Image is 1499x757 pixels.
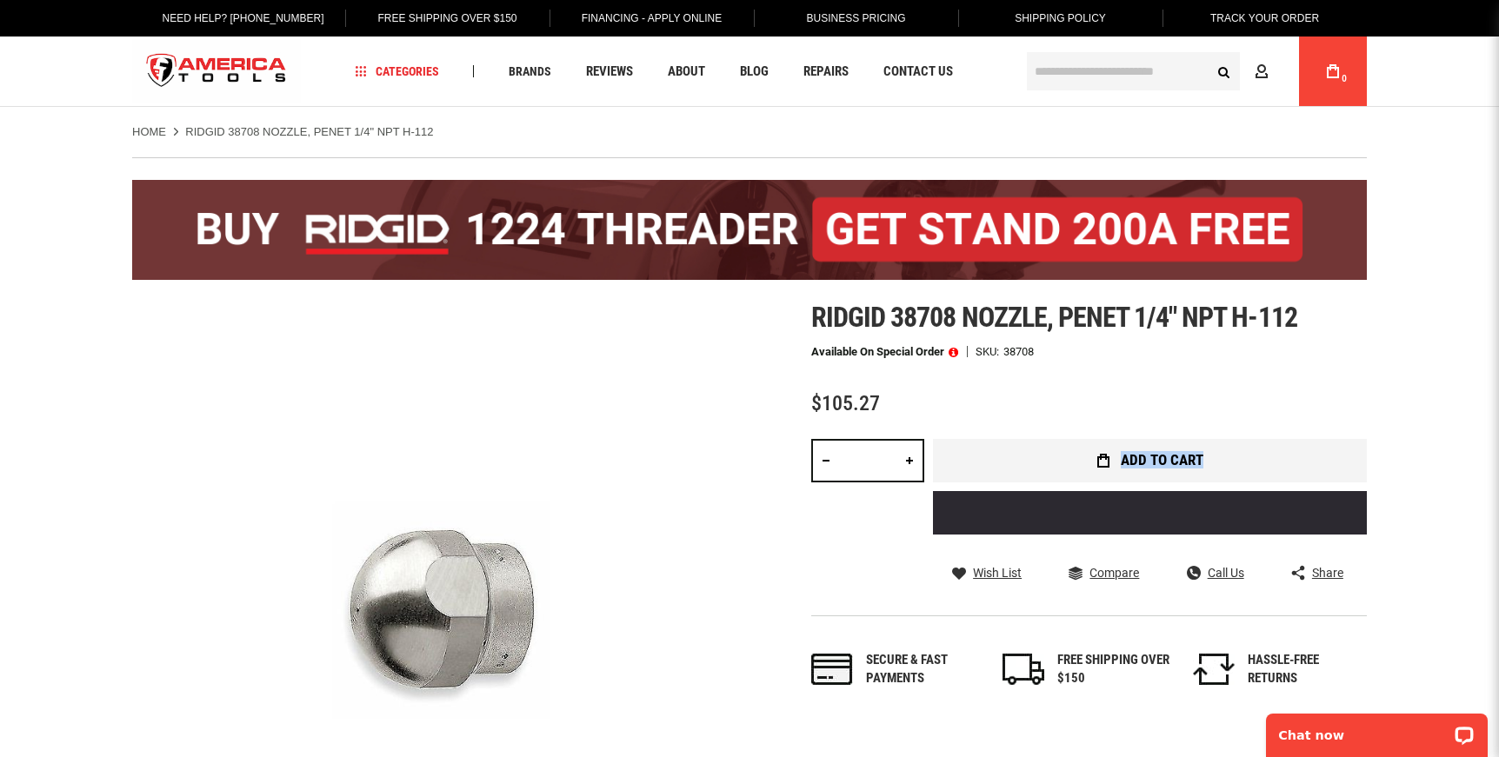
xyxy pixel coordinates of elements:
[1208,567,1244,579] span: Call Us
[1187,565,1244,581] a: Call Us
[1057,651,1170,688] div: FREE SHIPPING OVER $150
[883,65,953,78] span: Contact Us
[1312,567,1343,579] span: Share
[1003,346,1034,357] div: 38708
[185,125,433,138] strong: RIDGID 38708 NOZZLE, PENET 1/4" NPT H-112
[1316,37,1349,106] a: 0
[803,65,849,78] span: Repairs
[132,180,1367,280] img: BOGO: Buy the RIDGID® 1224 Threader (26092), get the 92467 200A Stand FREE!
[811,301,1297,334] span: Ridgid 38708 nozzle, penet 1/4" npt h-112
[1207,55,1240,88] button: Search
[586,65,633,78] span: Reviews
[132,39,301,104] img: America Tools
[348,60,447,83] a: Categories
[811,654,853,685] img: payments
[952,565,1022,581] a: Wish List
[811,346,958,358] p: Available on Special Order
[1193,654,1235,685] img: returns
[501,60,559,83] a: Brands
[668,65,705,78] span: About
[976,346,1003,357] strong: SKU
[356,65,439,77] span: Categories
[509,65,551,77] span: Brands
[1342,74,1347,83] span: 0
[1248,651,1361,688] div: HASSLE-FREE RETURNS
[796,60,856,83] a: Repairs
[973,567,1022,579] span: Wish List
[811,391,880,415] span: $105.27
[1069,565,1139,581] a: Compare
[132,124,166,140] a: Home
[132,39,301,104] a: store logo
[933,439,1367,482] button: Add to Cart
[1255,702,1499,757] iframe: LiveChat chat widget
[578,60,641,83] a: Reviews
[1089,567,1139,579] span: Compare
[732,60,776,83] a: Blog
[1015,12,1106,24] span: Shipping Policy
[660,60,713,83] a: About
[740,65,769,78] span: Blog
[1003,654,1044,685] img: shipping
[866,651,979,688] div: Secure & fast payments
[1121,453,1203,468] span: Add to Cart
[876,60,961,83] a: Contact Us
